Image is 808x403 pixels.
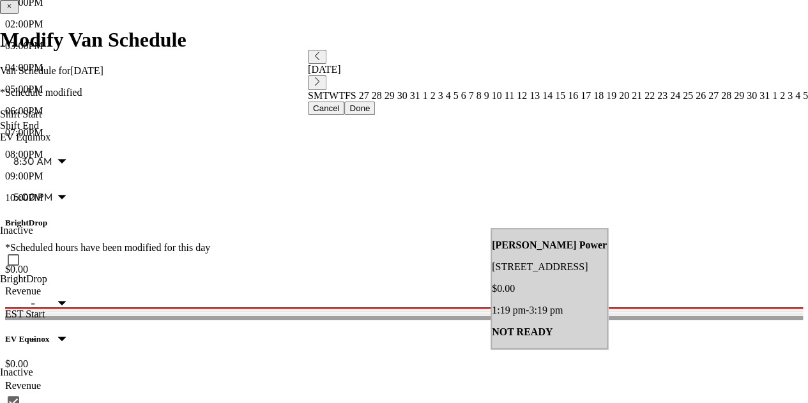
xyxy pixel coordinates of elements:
[489,90,502,101] span: 10
[693,90,706,101] span: 26
[793,90,800,101] span: 4
[757,90,770,101] span: 31
[5,285,803,297] p: Revenue
[578,90,591,101] span: 17
[553,90,565,101] span: 15
[527,90,540,101] span: 13
[356,90,369,101] span: 27
[514,90,527,101] span: 12
[436,90,443,101] span: 3
[5,40,803,52] p: 03:00PM
[785,90,793,101] span: 3
[308,64,808,75] div: [DATE]
[5,334,803,344] h5: EV Equinox
[655,90,667,101] span: 23
[408,90,420,101] span: 31
[540,90,553,101] span: 14
[5,149,803,160] p: 08:00PM
[382,90,395,101] span: 29
[420,90,428,101] span: 1
[451,90,459,101] span: 5
[5,127,803,139] p: 07:00PM
[395,90,408,101] span: 30
[706,90,719,101] span: 27
[314,90,323,101] span: M
[492,305,607,316] p: 1:19 pm - 3:19 pm
[719,90,731,101] span: 28
[466,90,474,101] span: 7
[492,261,607,273] p: [STREET_ADDRESS]
[323,90,329,101] span: T
[5,242,803,254] p: Scheduled hours have been modified for this day
[351,90,356,101] span: S
[492,283,607,294] p: $ 0.00
[5,380,803,392] p: Revenue
[5,171,803,182] p: 09:00PM
[459,90,466,101] span: 6
[345,90,351,101] span: F
[616,90,629,101] span: 20
[565,90,578,101] span: 16
[680,90,693,101] span: 25
[428,90,436,101] span: 2
[369,90,382,101] span: 28
[474,90,482,101] span: 8
[339,90,345,101] span: T
[777,90,785,101] span: 2
[744,90,757,101] span: 30
[629,90,642,101] span: 21
[731,90,744,101] span: 29
[502,90,514,101] span: 11
[443,90,451,101] span: 4
[308,102,345,115] button: Cancel
[308,90,314,101] span: S
[604,90,616,101] span: 19
[329,90,339,101] span: W
[5,19,803,30] p: 02:00PM
[492,326,553,337] b: NOT READY
[591,90,604,101] span: 18
[800,90,808,101] span: 5
[344,102,375,115] button: Done
[5,218,803,228] h5: BrightDrop
[5,264,803,275] p: $ 0.00
[770,90,777,101] span: 1
[667,90,680,101] span: 24
[482,90,489,101] span: 9
[492,240,607,250] b: [PERSON_NAME] Power
[5,358,803,370] p: $ 0.00
[5,192,803,204] p: 10:00PM
[642,90,655,101] span: 22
